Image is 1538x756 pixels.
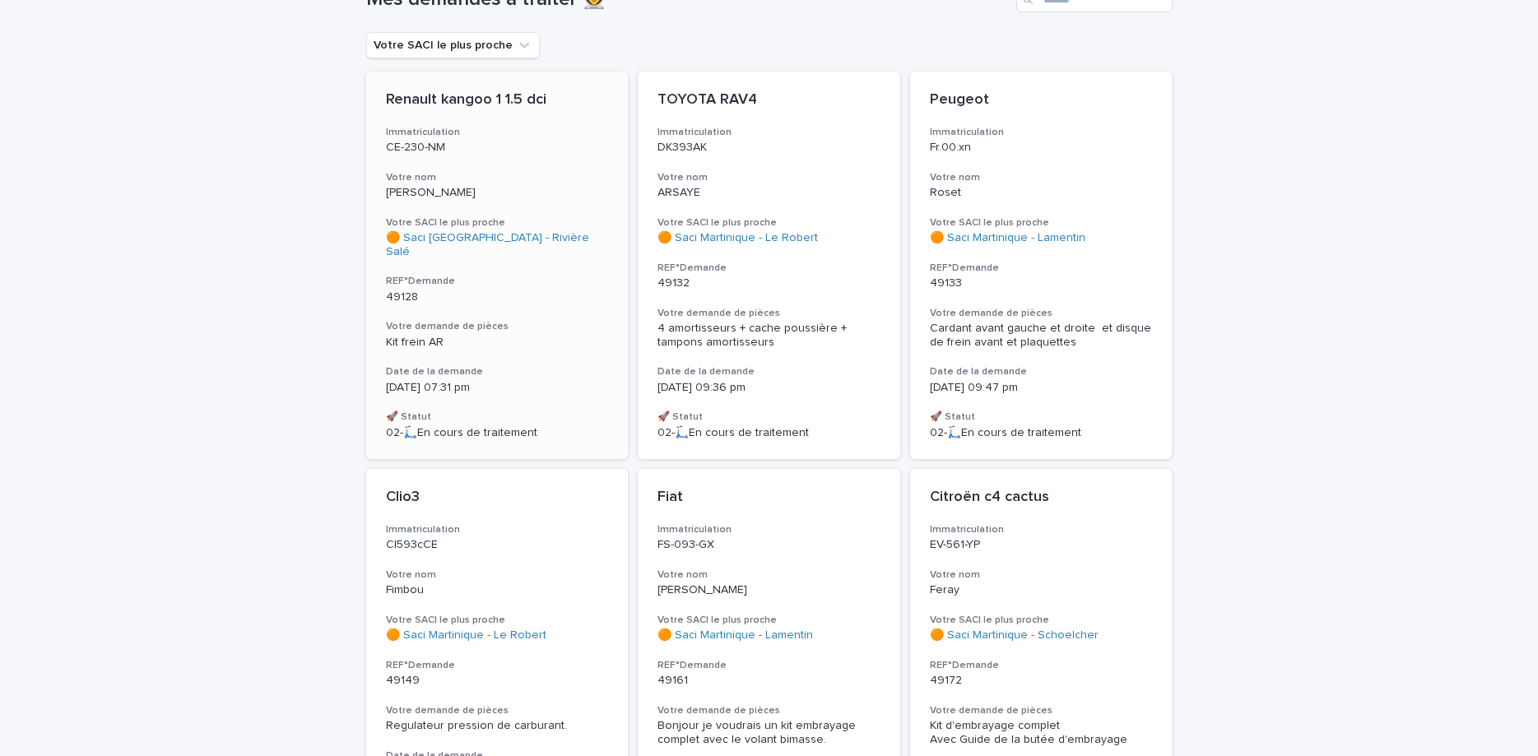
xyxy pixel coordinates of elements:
h3: Votre nom [657,171,881,184]
span: 4 amortisseurs + cache poussière + tampons amortisseurs [657,322,850,348]
h3: 🚀 Statut [930,410,1153,424]
p: [DATE] 07:31 pm [386,381,609,395]
p: 02-🛴En cours de traitement [657,426,881,440]
h3: Votre demande de pièces [386,320,609,333]
h3: Votre nom [930,171,1153,184]
p: [PERSON_NAME] [386,186,609,200]
h3: Votre demande de pièces [930,307,1153,320]
h3: Votre SACI le plus proche [386,216,609,230]
span: Kit frein AR [386,336,444,348]
p: Renault kangoo 1 1.5 dci [386,91,609,109]
p: Peugeot [930,91,1153,109]
h3: Immatriculation [657,126,881,139]
h3: Votre demande de pièces [386,704,609,717]
p: Cl593cCE [386,538,609,552]
h3: Votre SACI le plus proche [930,614,1153,627]
p: Fiat [657,489,881,507]
h3: Votre SACI le plus proche [930,216,1153,230]
h3: Votre SACI le plus proche [657,614,881,627]
p: EV-561-YP [930,538,1153,552]
p: DK393AK [657,141,881,155]
h3: Date de la demande [930,365,1153,378]
p: 49161 [657,674,881,688]
a: 🟠 Saci Martinique - Le Robert [657,231,818,245]
a: 🟠 Saci Martinique - Lamentin [657,628,813,642]
h3: Votre demande de pièces [657,307,881,320]
h3: Immatriculation [930,523,1153,536]
a: 🟠 Saci Martinique - Lamentin [930,231,1085,245]
span: Cardant avant gauche et droite et disque de frein avant et plaquettes [930,322,1158,348]
a: 🟠 Saci Martinique - Le Robert [386,628,546,642]
a: TOYOTA RAV4ImmatriculationDK393AKVotre nomARSAYEVotre SACI le plus proche🟠 Saci Martinique - Le R... [638,72,900,459]
p: 49128 [386,290,609,304]
span: Kit d'embrayage complet Avec Guide de la butée d'embrayage [930,720,1127,745]
p: 49132 [657,276,881,290]
h3: Date de la demande [657,365,881,378]
p: Clio3 [386,489,609,507]
p: [DATE] 09:47 pm [930,381,1153,395]
p: Roset [930,186,1153,200]
h3: 🚀 Statut [657,410,881,424]
p: Feray [930,583,1153,597]
h3: Votre nom [386,568,609,582]
h3: Votre nom [657,568,881,582]
h3: Immatriculation [386,126,609,139]
h3: Date de la demande [386,365,609,378]
a: Renault kangoo 1 1.5 dciImmatriculationCE-230-NMVotre nom[PERSON_NAME]Votre SACI le plus proche🟠 ... [366,72,629,459]
p: ARSAYE [657,186,881,200]
h3: REF°Demande [657,659,881,672]
h3: Votre nom [386,171,609,184]
h3: Votre SACI le plus proche [657,216,881,230]
h3: Votre demande de pièces [657,704,881,717]
button: Votre SACI le plus proche [366,32,540,58]
a: 🟠 Saci Martinique - Schoelcher [930,628,1099,642]
a: PeugeotImmatriculationFr.00.xnVotre nomRosetVotre SACI le plus proche🟠 Saci Martinique - Lamentin... [910,72,1173,459]
p: Fimbou [386,583,609,597]
h3: Votre demande de pièces [930,704,1153,717]
p: TOYOTA RAV4 [657,91,881,109]
p: FS-093-GX [657,538,881,552]
h3: REF°Demande [386,275,609,288]
p: 02-🛴En cours de traitement [930,426,1153,440]
p: 49172 [930,674,1153,688]
h3: REF°Demande [386,659,609,672]
a: 🟠 Saci [GEOGRAPHIC_DATA] - Rivière Salé [386,231,609,259]
h3: Votre nom [930,568,1153,582]
h3: REF°Demande [930,659,1153,672]
h3: Immatriculation [386,523,609,536]
h3: REF°Demande [930,262,1153,275]
h3: Immatriculation [657,523,881,536]
p: Fr.00.xn [930,141,1153,155]
p: Citroën c4 cactus [930,489,1153,507]
p: [DATE] 09:36 pm [657,381,881,395]
span: Bonjour je voudrais un kit embrayage complet avec le volant bimasse. [657,720,859,745]
p: CE-230-NM [386,141,609,155]
p: [PERSON_NAME] [657,583,881,597]
h3: REF°Demande [657,262,881,275]
span: Regulateur pression de carburant. [386,720,567,731]
h3: Votre SACI le plus proche [386,614,609,627]
h3: 🚀 Statut [386,410,609,424]
h3: Immatriculation [930,126,1153,139]
p: 02-🛴En cours de traitement [386,426,609,440]
p: 49149 [386,674,609,688]
p: 49133 [930,276,1153,290]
